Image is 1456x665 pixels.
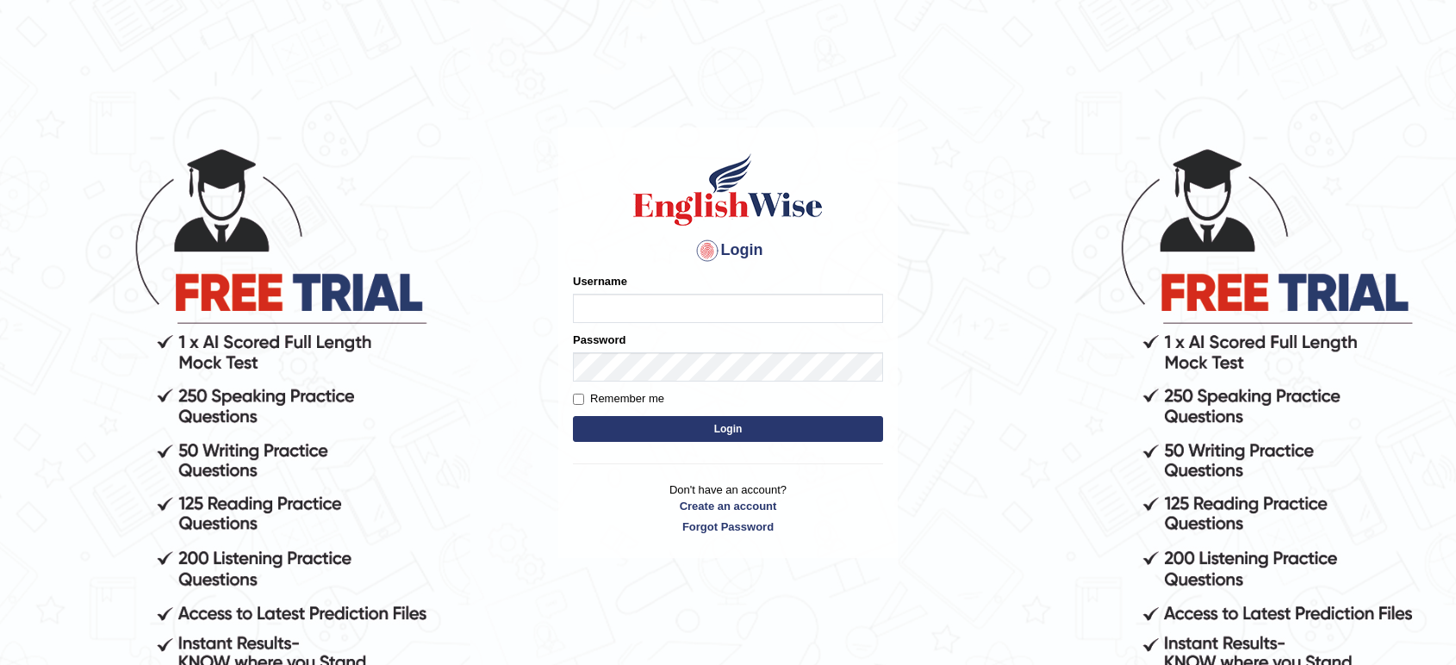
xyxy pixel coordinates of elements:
[573,390,664,407] label: Remember me
[573,394,584,405] input: Remember me
[630,151,826,228] img: Logo of English Wise sign in for intelligent practice with AI
[573,416,883,442] button: Login
[573,519,883,535] a: Forgot Password
[573,482,883,535] p: Don't have an account?
[573,273,627,289] label: Username
[573,498,883,514] a: Create an account
[573,237,883,264] h4: Login
[573,332,625,348] label: Password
